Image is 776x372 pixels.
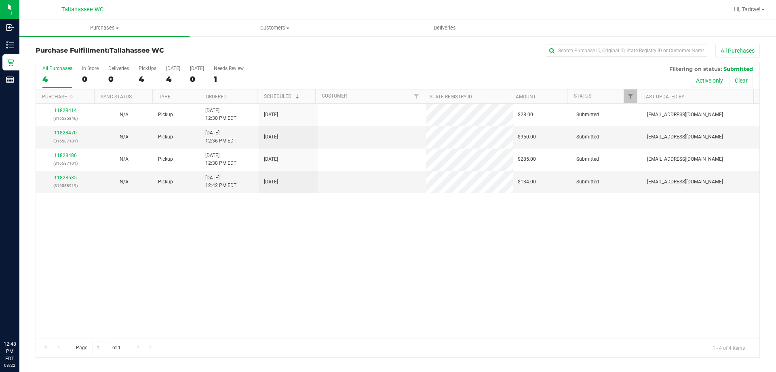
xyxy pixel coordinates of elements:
[409,89,423,103] a: Filter
[264,111,278,119] span: [DATE]
[120,178,129,186] button: N/A
[518,133,536,141] span: $950.00
[430,94,472,100] a: State Registry ID
[190,19,360,36] a: Customers
[19,24,190,32] span: Purchases
[574,93,591,99] a: Status
[206,94,227,100] a: Ordered
[576,155,599,163] span: Submitted
[108,66,129,71] div: Deliveries
[669,66,722,72] span: Filtering on status:
[647,178,723,186] span: [EMAIL_ADDRESS][DOMAIN_NAME]
[42,74,72,84] div: 4
[576,111,599,119] span: Submitted
[6,76,14,84] inline-svg: Reports
[54,108,77,113] a: 11828414
[42,66,72,71] div: All Purchases
[120,134,129,140] span: Not Applicable
[110,47,164,54] span: Tallahassee WC
[360,19,530,36] a: Deliveries
[518,111,533,119] span: $28.00
[6,23,14,32] inline-svg: Inbound
[36,47,277,54] h3: Purchase Fulfillment:
[205,129,236,145] span: [DATE] 12:36 PM EDT
[516,94,536,100] a: Amount
[158,133,173,141] span: Pickup
[6,41,14,49] inline-svg: Inventory
[730,74,753,87] button: Clear
[19,19,190,36] a: Purchases
[647,155,723,163] span: [EMAIL_ADDRESS][DOMAIN_NAME]
[546,45,707,57] input: Search Purchase ID, Original ID, State Registry ID or Customer Name...
[120,112,129,117] span: Not Applicable
[214,74,244,84] div: 1
[41,182,90,189] p: (316588919)
[264,94,301,99] a: Scheduled
[41,137,90,145] p: (316587101)
[691,74,728,87] button: Active only
[190,24,359,32] span: Customers
[42,94,73,100] a: Purchase ID
[82,74,99,84] div: 0
[706,342,751,354] span: 1 - 4 of 4 items
[41,115,90,122] p: (316585846)
[61,6,103,13] span: Tallahassee WC
[41,159,90,167] p: (316587101)
[190,66,204,71] div: [DATE]
[214,66,244,71] div: Needs Review
[624,89,637,103] a: Filter
[576,133,599,141] span: Submitted
[166,66,180,71] div: [DATE]
[4,362,16,368] p: 08/22
[24,306,34,316] iframe: Resource center unread badge
[120,155,129,163] button: N/A
[120,111,129,119] button: N/A
[82,66,99,71] div: In Store
[423,24,467,32] span: Deliveries
[264,178,278,186] span: [DATE]
[518,155,536,163] span: $285.00
[6,58,14,66] inline-svg: Retail
[158,155,173,163] span: Pickup
[139,74,156,84] div: 4
[120,179,129,185] span: Not Applicable
[158,178,173,186] span: Pickup
[264,133,278,141] span: [DATE]
[166,74,180,84] div: 4
[264,155,278,163] span: [DATE]
[69,342,127,354] span: Page of 1
[647,133,723,141] span: [EMAIL_ADDRESS][DOMAIN_NAME]
[101,94,132,100] a: Sync Status
[4,340,16,362] p: 12:48 PM EDT
[723,66,753,72] span: Submitted
[158,111,173,119] span: Pickup
[715,44,760,57] button: All Purchases
[54,130,77,136] a: 11828470
[120,133,129,141] button: N/A
[734,6,761,13] span: Hi, Tadrae!
[8,307,32,332] iframe: Resource center
[54,175,77,181] a: 11828535
[647,111,723,119] span: [EMAIL_ADDRESS][DOMAIN_NAME]
[205,152,236,167] span: [DATE] 12:38 PM EDT
[54,153,77,158] a: 11828486
[190,74,204,84] div: 0
[205,174,236,189] span: [DATE] 12:42 PM EDT
[120,156,129,162] span: Not Applicable
[159,94,171,100] a: Type
[576,178,599,186] span: Submitted
[518,178,536,186] span: $134.00
[322,93,347,99] a: Customer
[643,94,684,100] a: Last Updated By
[108,74,129,84] div: 0
[205,107,236,122] span: [DATE] 12:30 PM EDT
[93,342,107,354] input: 1
[139,66,156,71] div: PickUps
